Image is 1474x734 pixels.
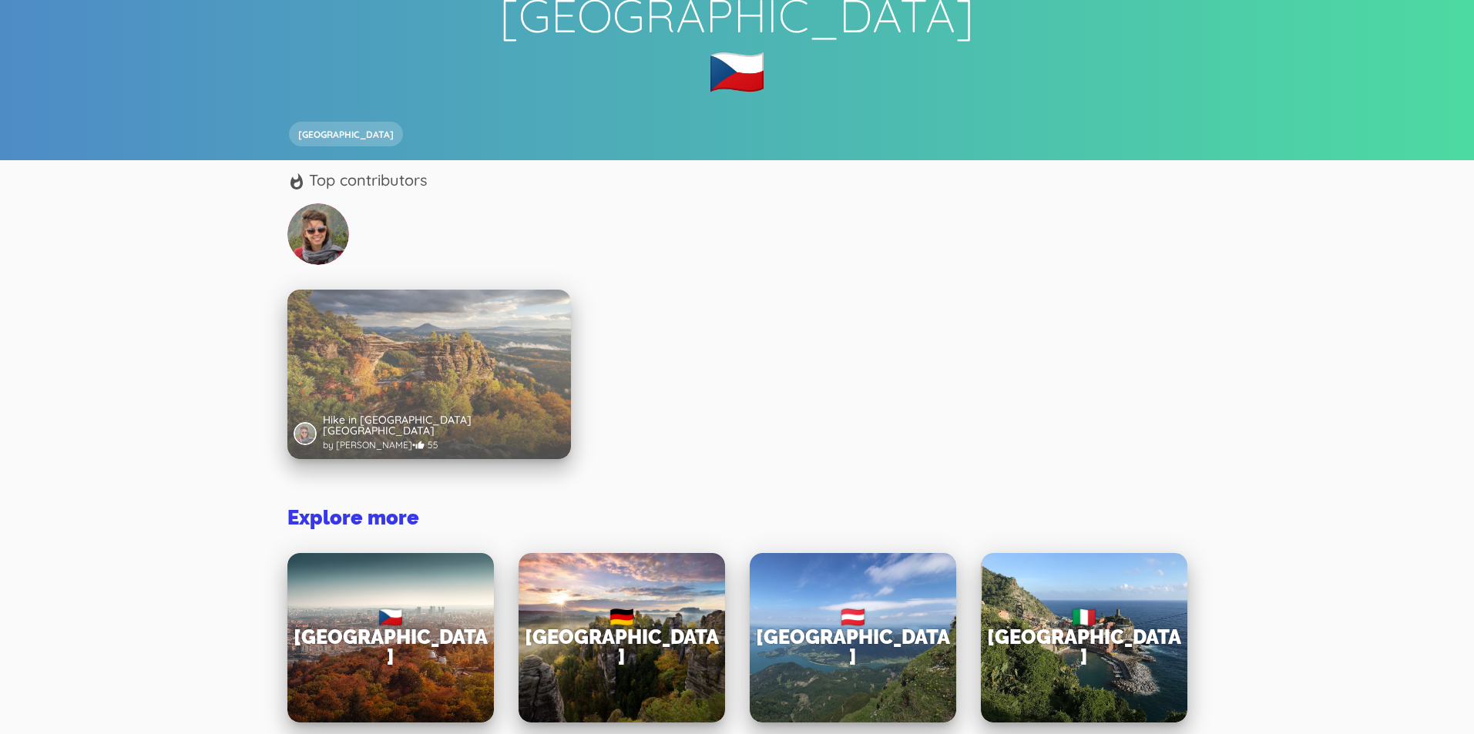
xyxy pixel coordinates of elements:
[295,424,315,444] img: Sarah Becker
[323,414,565,436] h3: Hike in [GEOGRAPHIC_DATA] [GEOGRAPHIC_DATA]
[287,203,349,265] img: Sarah Becker
[323,439,438,451] span: by [PERSON_NAME] • 55
[519,553,725,722] a: Germany🇩🇪 [GEOGRAPHIC_DATA]
[287,122,409,138] a: [GEOGRAPHIC_DATA]
[987,608,1181,667] h3: 🇮🇹 [GEOGRAPHIC_DATA]
[289,122,403,146] div: [GEOGRAPHIC_DATA]
[287,553,494,722] a: Czech Republic🇨🇿 [GEOGRAPHIC_DATA]
[309,173,427,191] h5: Top contributors
[287,508,419,528] h3: Explore more
[289,129,403,140] span: [GEOGRAPHIC_DATA]
[525,608,719,667] h3: 🇩🇪 [GEOGRAPHIC_DATA]
[756,608,950,667] h3: 🇦🇹 [GEOGRAPHIC_DATA]
[750,553,956,722] a: Austria🇦🇹 [GEOGRAPHIC_DATA]
[981,553,1187,722] a: Italy🇮🇹 [GEOGRAPHIC_DATA]
[287,290,571,459] a: Discover these impressive natural monuments, looming cliffs ⛰️, sweeping vistas 🏞 and deep forest...
[294,608,488,667] h3: 🇨🇿 [GEOGRAPHIC_DATA]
